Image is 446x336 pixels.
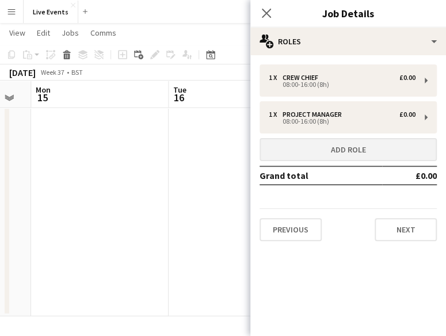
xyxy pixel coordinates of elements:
[90,28,116,38] span: Comms
[250,6,446,21] h3: Job Details
[399,110,415,119] div: £0.00
[260,218,322,241] button: Previous
[269,74,283,82] div: 1 x
[36,85,51,95] span: Mon
[38,68,67,77] span: Week 37
[9,28,25,38] span: View
[34,91,51,104] span: 15
[269,110,283,119] div: 1 x
[62,28,79,38] span: Jobs
[24,1,78,23] button: Live Events
[382,166,437,185] td: £0.00
[32,25,55,40] a: Edit
[375,218,437,241] button: Next
[86,25,121,40] a: Comms
[57,25,83,40] a: Jobs
[71,68,83,77] div: BST
[37,28,50,38] span: Edit
[171,91,186,104] span: 16
[9,67,36,78] div: [DATE]
[283,110,346,119] div: Project Manager
[250,28,446,55] div: Roles
[260,166,382,185] td: Grand total
[269,119,415,124] div: 08:00-16:00 (8h)
[399,74,415,82] div: £0.00
[173,85,186,95] span: Tue
[5,25,30,40] a: View
[269,82,415,87] div: 08:00-16:00 (8h)
[260,138,437,161] button: Add role
[283,74,323,82] div: Crew Chief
